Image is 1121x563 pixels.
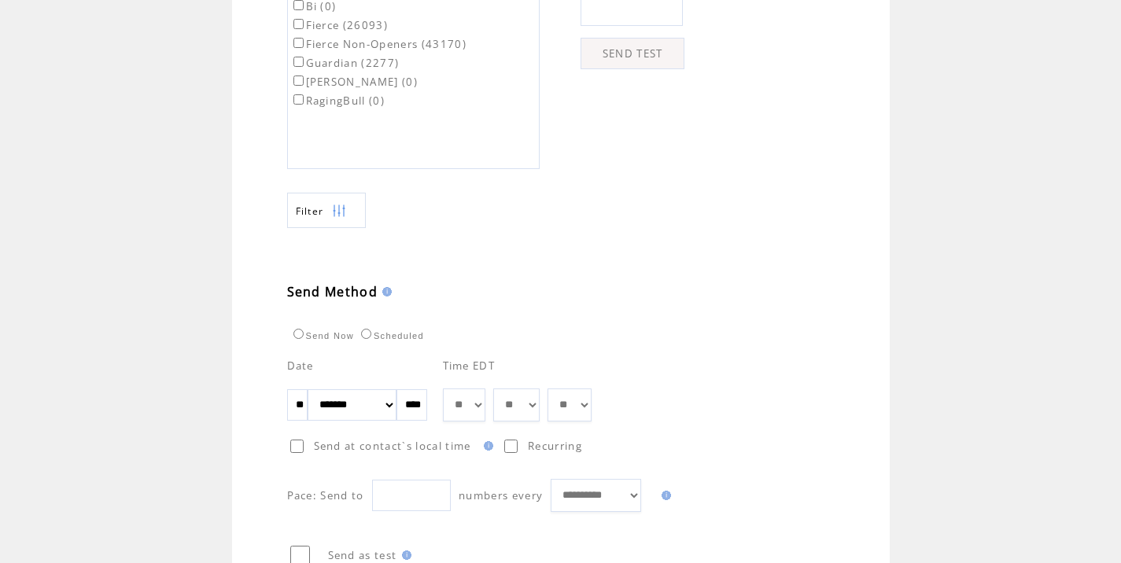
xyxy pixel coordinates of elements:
img: filters.png [332,193,346,229]
span: Date [287,359,314,373]
span: numbers every [459,488,543,502]
label: [PERSON_NAME] (0) [290,75,419,89]
input: Scheduled [361,329,371,339]
label: Scheduled [357,331,424,340]
input: [PERSON_NAME] (0) [293,75,304,86]
img: help.gif [397,550,411,560]
span: Recurring [528,439,582,453]
span: Send Method [287,283,378,300]
span: Show filters [296,204,324,218]
input: RagingBull (0) [293,94,304,105]
span: Send at contact`s local time [314,439,471,453]
span: Pace: Send to [287,488,364,502]
label: Fierce (26093) [290,18,389,32]
input: Fierce Non-Openers (43170) [293,38,304,48]
input: Fierce (26093) [293,19,304,29]
span: Send as test [328,548,397,562]
img: help.gif [378,287,392,296]
img: help.gif [479,441,493,451]
input: Send Now [293,329,304,339]
input: Guardian (2277) [293,57,304,67]
a: Filter [287,193,366,228]
label: Fierce Non-Openers (43170) [290,37,467,51]
label: Guardian (2277) [290,56,400,70]
img: help.gif [657,491,671,500]
a: SEND TEST [581,38,684,69]
label: Send Now [289,331,354,340]
span: Time EDT [443,359,496,373]
label: RagingBull (0) [290,94,385,108]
